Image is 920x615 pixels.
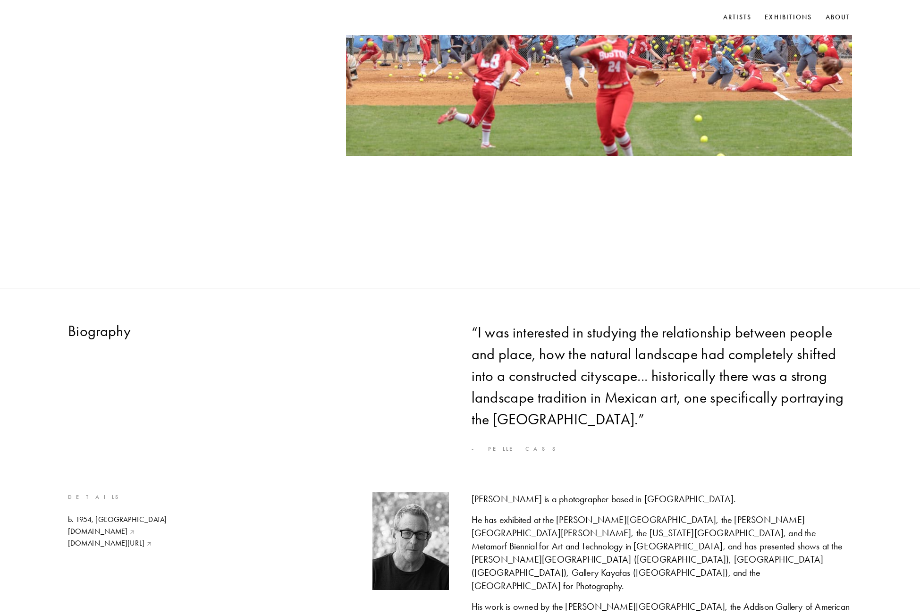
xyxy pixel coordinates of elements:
[721,10,754,25] a: Artists
[472,444,852,455] p: - Pelle Cass
[763,10,814,25] a: Exhibitions
[147,538,152,548] img: Download Pointer
[68,526,167,537] a: [DOMAIN_NAME]
[68,492,167,503] p: Details
[68,5,228,20] h3: b. 1954, [GEOGRAPHIC_DATA]
[472,513,852,592] div: He has exhibited at the [PERSON_NAME][GEOGRAPHIC_DATA], the [PERSON_NAME][GEOGRAPHIC_DATA][PERSON...
[472,321,852,430] h3: “ I was interested in studying the relationship between people and place, how the natural landsca...
[68,321,449,340] h2: Biography
[68,538,167,548] a: [DOMAIN_NAME][URL]
[68,514,167,525] div: b. 1954, [GEOGRAPHIC_DATA]
[372,492,449,590] img: Artist's profile picture
[130,526,135,537] img: Download Pointer
[472,492,852,505] div: [PERSON_NAME] is a photographer based in [GEOGRAPHIC_DATA].
[824,10,852,25] a: About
